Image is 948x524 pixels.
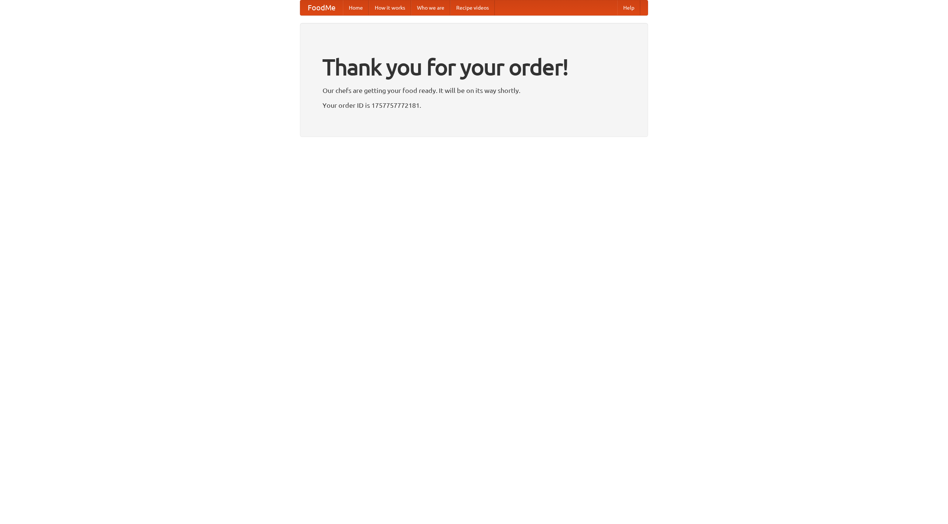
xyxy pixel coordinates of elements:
a: Who we are [411,0,450,15]
h1: Thank you for your order! [323,49,625,85]
p: Our chefs are getting your food ready. It will be on its way shortly. [323,85,625,96]
a: Home [343,0,369,15]
a: Help [617,0,640,15]
a: Recipe videos [450,0,495,15]
p: Your order ID is 1757757772181. [323,100,625,111]
a: How it works [369,0,411,15]
a: FoodMe [300,0,343,15]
